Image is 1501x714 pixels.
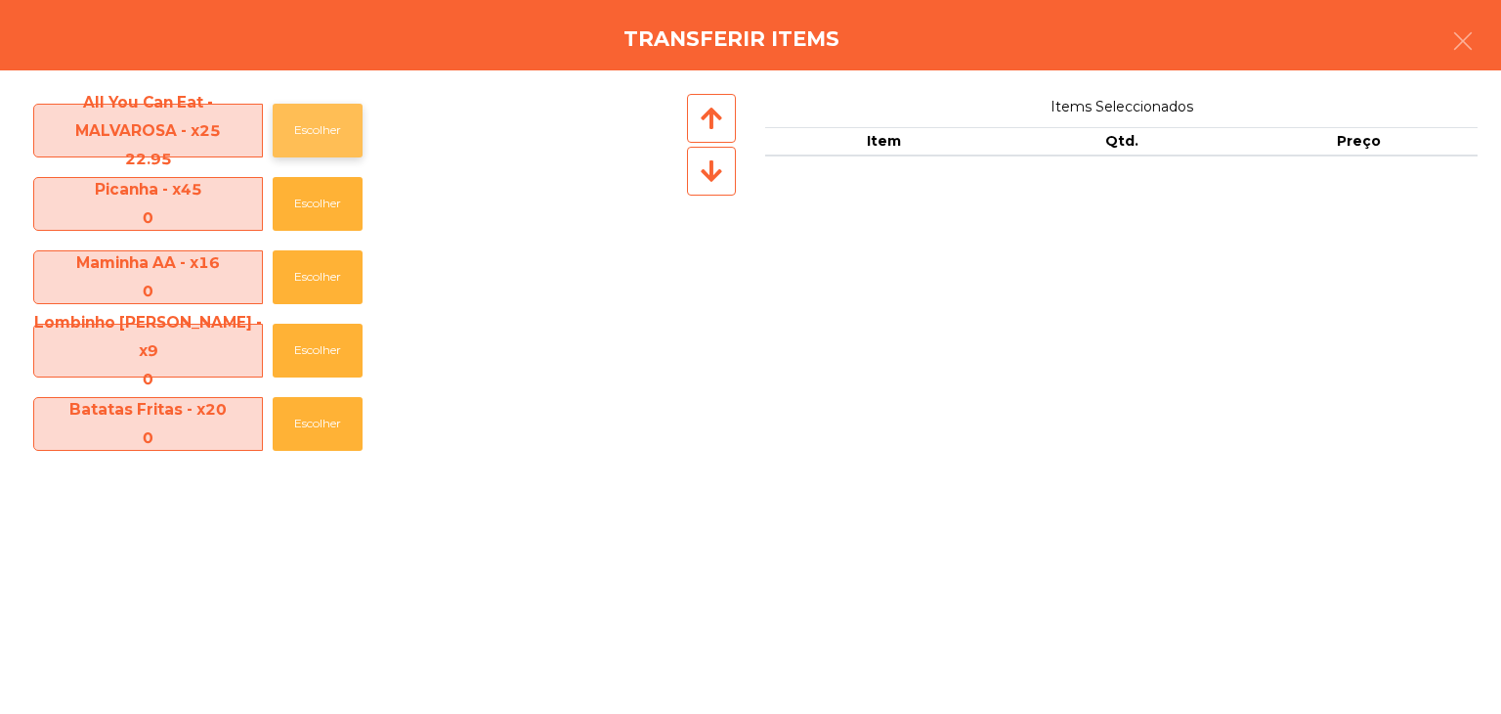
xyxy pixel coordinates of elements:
span: Maminha AA - x16 [34,248,262,305]
span: Batatas Fritas - x20 [34,395,262,452]
button: Escolher [273,324,363,378]
button: Escolher [273,250,363,304]
span: All You Can Eat - MALVAROSA - x25 [34,88,262,174]
span: Picanha - x45 [34,175,262,232]
h4: Transferir items [623,24,839,54]
th: Qtd. [1003,127,1240,156]
button: Escolher [273,104,363,157]
th: Item [765,127,1003,156]
div: 0 [34,203,262,232]
div: 0 [34,365,262,393]
button: Escolher [273,397,363,451]
div: 22.95 [34,145,262,173]
div: 0 [34,424,262,452]
span: Items Seleccionados [765,94,1478,120]
div: 0 [34,277,262,305]
th: Preço [1240,127,1478,156]
span: Lombinho [PERSON_NAME] - x9 [34,308,262,394]
button: Escolher [273,177,363,231]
